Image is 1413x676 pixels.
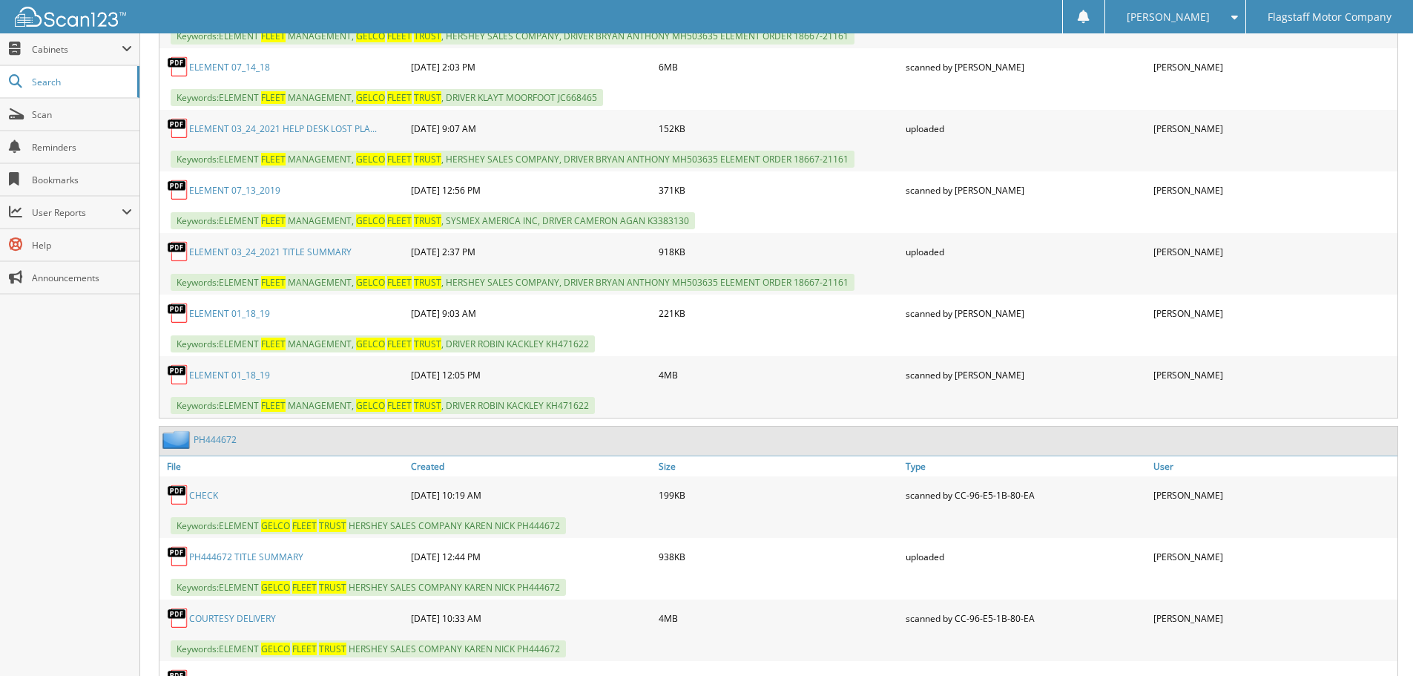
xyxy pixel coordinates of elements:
[261,338,286,350] span: F L E E T
[171,27,854,45] span: Keywords: E L E M E N T M A N A G E M E N T , , H E R S H E Y S A L E S C O M P A N Y , D R I V E...
[189,489,218,502] a: CHECK
[261,399,286,412] span: F L E E T
[292,643,317,655] span: F L E E T
[655,114,903,143] div: 152KB
[902,480,1150,510] div: scanned by CC-96-E5-1B-80-EA
[189,246,352,258] a: ELEMENT 03_24_2021 TITLE SUMMARY
[189,184,280,197] a: ELEMENT 07_13_2019
[171,397,595,414] span: Keywords: E L E M E N T M A N A G E M E N T , , D R I V E R R O B I N K A C K L E Y K H 4 7 1 6 2 2
[15,7,126,27] img: scan123-logo-white.svg
[171,274,854,291] span: Keywords: E L E M E N T M A N A G E M E N T , , H E R S H E Y S A L E S C O M P A N Y , D R I V E...
[171,212,695,229] span: Keywords: E L E M E N T M A N A G E M E N T , , S Y S M E X A M E R I C A I N C , D R I V E R C A...
[171,640,566,657] span: Keywords: E L E M E N T H E R S H E Y S A L E S C O M P A N Y K A R E N N I C K P H 4 4 4 6 7 2
[1150,603,1397,633] div: [PERSON_NAME]
[655,298,903,328] div: 221KB
[414,30,441,42] span: T R U S T
[407,603,655,633] div: [DATE] 10:33 AM
[407,237,655,266] div: [DATE] 2:37 PM
[171,579,566,596] span: Keywords: E L E M E N T H E R S H E Y S A L E S C O M P A N Y K A R E N N I C K P H 4 4 4 6 7 2
[407,114,655,143] div: [DATE] 9:07 AM
[32,108,132,121] span: Scan
[387,214,412,227] span: F L E E T
[32,272,132,284] span: Announcements
[1150,456,1397,476] a: User
[261,91,286,104] span: F L E E T
[414,399,441,412] span: T R U S T
[171,335,595,352] span: Keywords: E L E M E N T M A N A G E M E N T , , D R I V E R R O B I N K A C K L E Y K H 4 7 1 6 2 2
[655,175,903,205] div: 371KB
[167,240,189,263] img: PDF.png
[655,480,903,510] div: 199KB
[162,430,194,449] img: folder2.png
[655,456,903,476] a: Size
[171,517,566,534] span: Keywords: E L E M E N T H E R S H E Y S A L E S C O M P A N Y K A R E N N I C K P H 4 4 4 6 7 2
[1150,480,1397,510] div: [PERSON_NAME]
[194,433,237,446] a: PH444672
[1150,360,1397,390] div: [PERSON_NAME]
[387,399,412,412] span: F L E E T
[387,30,412,42] span: F L E E T
[32,43,122,56] span: Cabinets
[407,52,655,82] div: [DATE] 2:03 PM
[167,117,189,140] img: PDF.png
[902,237,1150,266] div: uploaded
[1150,52,1397,82] div: [PERSON_NAME]
[261,153,286,165] span: F L E E T
[407,542,655,571] div: [DATE] 12:44 PM
[319,643,346,655] span: T R U S T
[189,369,270,381] a: ELEMENT 01_18_19
[902,603,1150,633] div: scanned by CC-96-E5-1B-80-EA
[32,239,132,252] span: Help
[167,484,189,506] img: PDF.png
[655,542,903,571] div: 938KB
[414,214,441,227] span: T R U S T
[1268,13,1391,22] span: Flagstaff Motor Company
[167,179,189,201] img: PDF.png
[655,360,903,390] div: 4MB
[32,174,132,186] span: Bookmarks
[189,307,270,320] a: ELEMENT 01_18_19
[414,91,441,104] span: T R U S T
[356,338,385,350] span: G E L C O
[1150,114,1397,143] div: [PERSON_NAME]
[902,456,1150,476] a: Type
[261,30,286,42] span: F L E E T
[171,151,854,168] span: Keywords: E L E M E N T M A N A G E M E N T , , H E R S H E Y S A L E S C O M P A N Y , D R I V E...
[407,175,655,205] div: [DATE] 12:56 PM
[261,643,290,655] span: G E L C O
[414,338,441,350] span: T R U S T
[167,607,189,629] img: PDF.png
[261,214,286,227] span: F L E E T
[319,581,346,594] span: T R U S T
[167,364,189,386] img: PDF.png
[387,338,412,350] span: F L E E T
[1127,13,1210,22] span: [PERSON_NAME]
[414,276,441,289] span: T R U S T
[407,456,655,476] a: Created
[902,114,1150,143] div: uploaded
[167,56,189,78] img: PDF.png
[356,276,385,289] span: G E L C O
[167,302,189,324] img: PDF.png
[407,360,655,390] div: [DATE] 12:05 PM
[167,545,189,568] img: PDF.png
[292,581,317,594] span: F L E E T
[32,76,130,88] span: Search
[261,276,286,289] span: F L E E T
[189,61,270,73] a: ELEMENT 07_14_18
[1339,605,1413,676] iframe: Chat Widget
[261,581,290,594] span: G E L C O
[655,603,903,633] div: 4MB
[1150,237,1397,266] div: [PERSON_NAME]
[655,52,903,82] div: 6MB
[655,237,903,266] div: 918KB
[387,153,412,165] span: F L E E T
[902,360,1150,390] div: scanned by [PERSON_NAME]
[292,519,317,532] span: F L E E T
[356,214,385,227] span: G E L C O
[189,551,303,563] a: PH444672 TITLE SUMMARY
[1150,298,1397,328] div: [PERSON_NAME]
[32,141,132,154] span: Reminders
[902,298,1150,328] div: scanned by [PERSON_NAME]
